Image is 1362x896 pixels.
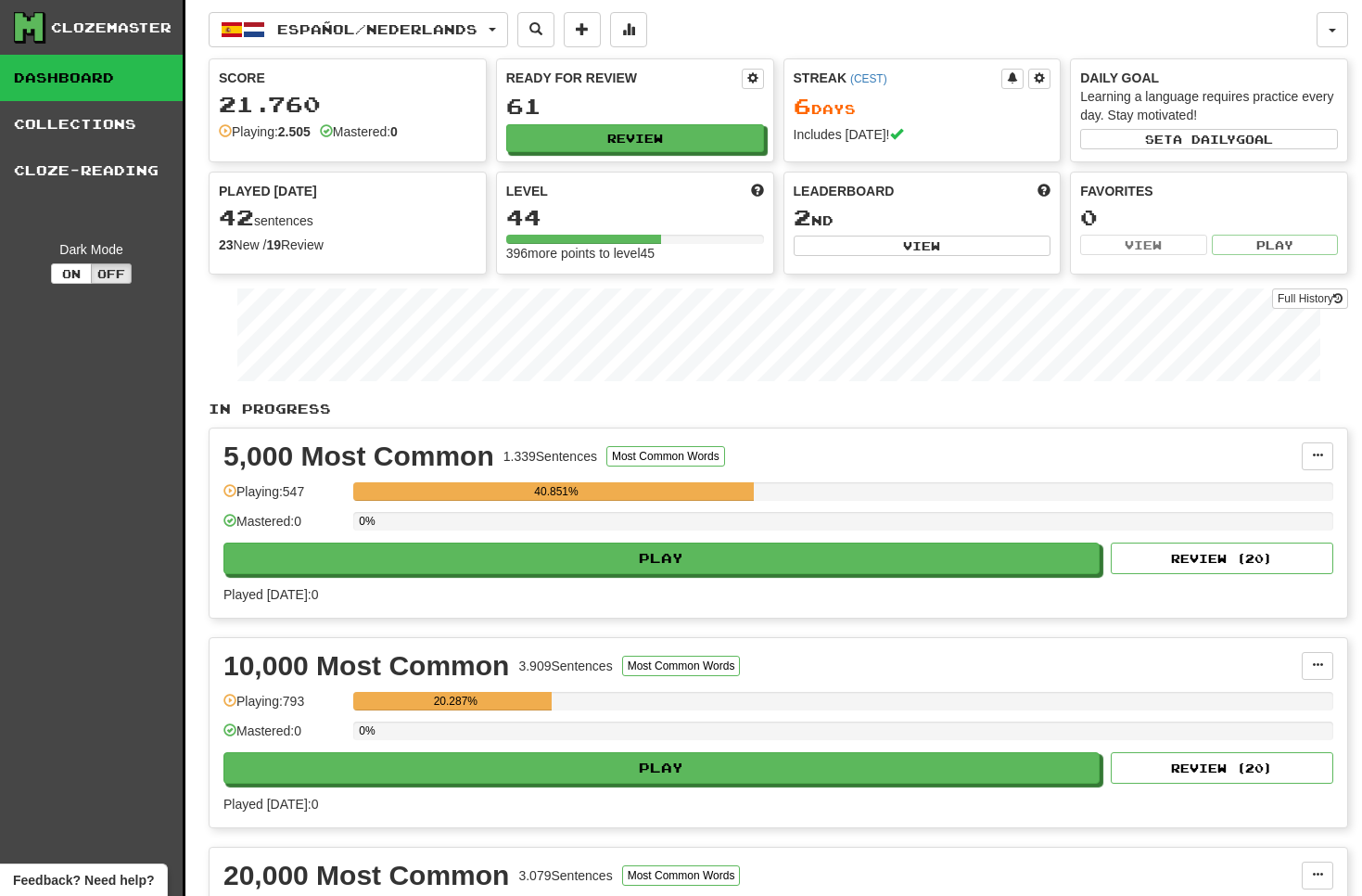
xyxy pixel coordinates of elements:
div: 20,000 Most Common [223,862,509,890]
div: 44 [506,206,764,229]
div: Streak [794,69,1002,87]
button: Review (20) [1111,543,1333,574]
button: Most Common Words [622,865,741,886]
button: On [51,263,92,284]
div: Mastered: [320,122,398,141]
div: Clozemaster [51,19,172,37]
span: a daily [1173,133,1236,146]
span: Score more points to level up [751,182,764,200]
button: View [794,236,1051,256]
div: nd [794,206,1051,230]
a: (CEST) [850,72,887,85]
div: Learning a language requires practice every day. Stay motivated! [1080,87,1338,124]
span: 42 [219,204,254,230]
span: 2 [794,204,811,230]
button: Review [506,124,764,152]
button: Play [223,752,1100,784]
div: Playing: 793 [223,692,344,723]
span: Español / Nederlands [277,21,477,37]
div: Day s [794,95,1051,119]
button: Off [91,263,132,284]
div: 396 more points to level 45 [506,244,764,262]
button: Most Common Words [622,656,741,676]
div: 0 [1080,206,1338,229]
div: New / Review [219,236,477,254]
div: 5,000 Most Common [223,442,494,470]
div: Ready for Review [506,69,742,87]
div: Daily Goal [1080,69,1338,87]
span: Leaderboard [794,182,895,200]
strong: 23 [219,237,234,252]
span: 6 [794,93,811,119]
span: Played [DATE]: 0 [223,797,318,812]
div: 3.079 Sentences [518,866,612,885]
div: 1.339 Sentences [503,447,597,466]
button: Español/Nederlands [209,12,508,47]
div: Playing: 547 [223,482,344,513]
span: Played [DATE] [219,182,317,200]
strong: 19 [266,237,281,252]
div: 3.909 Sentences [518,657,612,675]
button: View [1080,235,1206,255]
button: Most Common Words [606,446,725,467]
span: Played [DATE]: 0 [223,587,318,602]
div: Mastered: 0 [223,512,344,543]
button: More stats [610,12,647,47]
div: Mastered: 0 [223,722,344,752]
div: 40.851% [359,482,754,501]
div: sentences [219,206,477,230]
p: In Progress [209,400,1348,418]
a: Full History [1272,288,1348,309]
div: 61 [506,95,764,118]
button: Play [223,543,1100,574]
div: Dark Mode [14,240,169,259]
strong: 0 [390,124,398,139]
div: Score [219,69,477,87]
div: 10,000 Most Common [223,652,509,680]
button: Search sentences [517,12,554,47]
div: Playing: [219,122,311,141]
div: Includes [DATE]! [794,125,1051,144]
div: 21.760 [219,93,477,116]
span: Open feedback widget [13,871,154,890]
button: Review (20) [1111,752,1333,784]
button: Play [1212,235,1338,255]
button: Add sentence to collection [564,12,601,47]
div: Favorites [1080,182,1338,200]
span: This week in points, UTC [1037,182,1050,200]
button: Seta dailygoal [1080,129,1338,149]
span: Level [506,182,548,200]
strong: 2.505 [278,124,311,139]
div: 20.287% [359,692,552,710]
